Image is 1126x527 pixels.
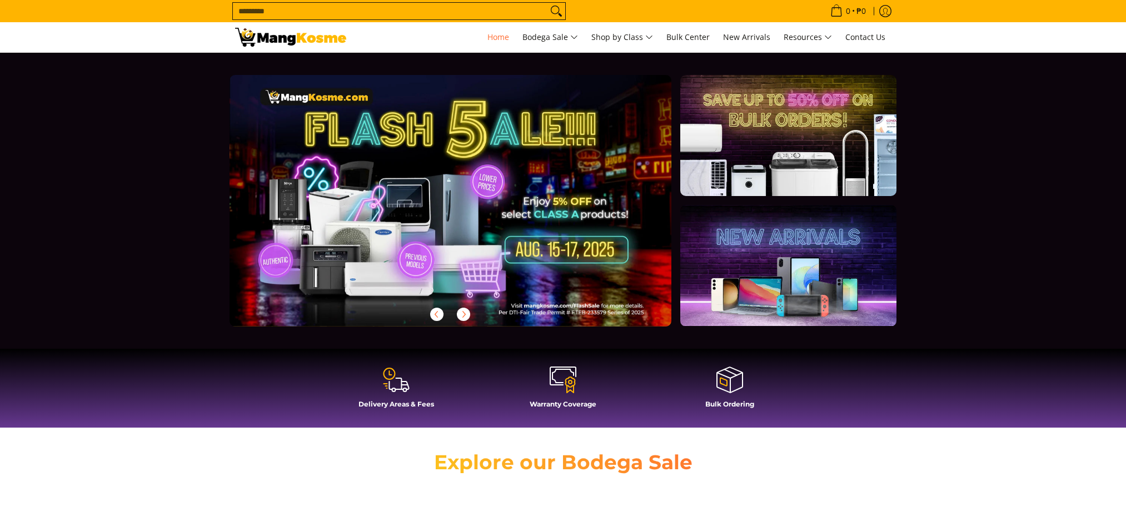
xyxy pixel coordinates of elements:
a: Bulk Center [661,22,715,52]
a: Bodega Sale [517,22,584,52]
span: 0 [844,7,852,15]
button: Next [451,302,476,327]
h4: Bulk Ordering [652,400,808,408]
a: Shop by Class [586,22,659,52]
span: Resources [784,31,832,44]
a: Delivery Areas & Fees [318,365,474,416]
span: • [827,5,869,17]
span: Bodega Sale [522,31,578,44]
span: New Arrivals [723,32,770,42]
span: ₱0 [855,7,868,15]
a: Bulk Ordering [652,365,808,416]
a: Contact Us [840,22,891,52]
nav: Main Menu [357,22,891,52]
a: Warranty Coverage [485,365,641,416]
h4: Delivery Areas & Fees [318,400,474,408]
a: Resources [778,22,838,52]
button: Search [547,3,565,19]
a: Home [482,22,515,52]
img: Mang Kosme: Your Home Appliances Warehouse Sale Partner! [235,28,346,47]
span: Contact Us [845,32,885,42]
h2: Explore our Bodega Sale [402,450,724,475]
a: More [230,75,707,344]
a: New Arrivals [718,22,776,52]
button: Previous [425,302,449,327]
span: Home [487,32,509,42]
h4: Warranty Coverage [485,400,641,408]
span: Bulk Center [666,32,710,42]
span: Shop by Class [591,31,653,44]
